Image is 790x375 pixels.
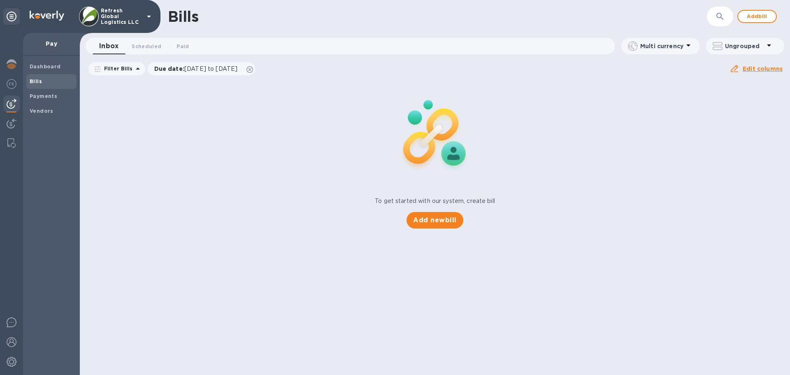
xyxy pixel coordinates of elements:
p: Refresh Global Logistics LLC [101,8,142,25]
img: Foreign exchange [7,79,16,89]
span: Inbox [99,40,118,52]
button: Add newbill [407,212,463,228]
div: Due date:[DATE] to [DATE] [148,62,256,75]
b: Dashboard [30,63,61,70]
p: Due date : [154,65,242,73]
p: Ungrouped [725,42,764,50]
span: Scheduled [132,42,161,51]
p: To get started with our system, create bill [375,197,495,205]
p: Multi currency [640,42,683,50]
img: Logo [30,11,64,21]
b: Vendors [30,108,53,114]
span: [DATE] to [DATE] [184,65,237,72]
b: Bills [30,78,42,84]
span: Add new bill [413,215,456,225]
p: Filter Bills [101,65,133,72]
b: Payments [30,93,57,99]
button: Addbill [737,10,777,23]
span: Paid [177,42,189,51]
h1: Bills [168,8,198,25]
p: Pay [30,40,73,48]
div: Unpin categories [3,8,20,25]
u: Edit columns [743,65,783,72]
span: Add bill [745,12,769,21]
